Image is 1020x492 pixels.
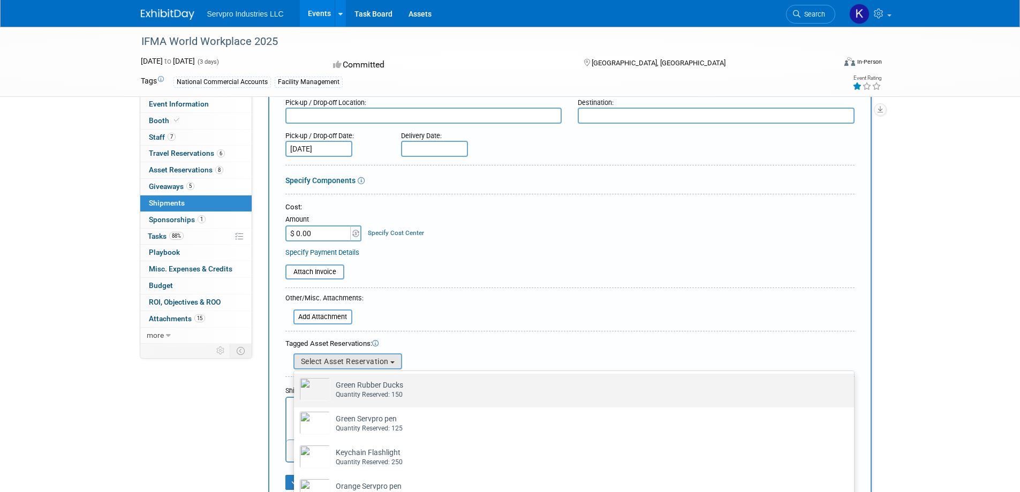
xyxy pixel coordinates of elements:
a: Specify Components [285,176,356,185]
a: Sponsorships1 [140,212,252,228]
div: In-Person [857,58,882,66]
span: Event Information [149,100,209,108]
div: Event Format [772,56,882,72]
span: (3 days) [197,58,219,65]
div: Shipment Notes/Details: [285,381,847,397]
div: IFMA World Workplace 2025 [138,32,819,51]
div: National Commercial Accounts [173,77,271,88]
span: Giveaways [149,182,194,191]
div: Delivery Date: [401,126,531,141]
i: Booth reservation complete [174,117,179,123]
span: Booth [149,116,182,125]
td: Tags [141,75,164,88]
div: Quantity Reserved: 250 [336,458,833,467]
span: more [147,331,164,339]
a: Attachments15 [140,311,252,327]
span: ROI, Objectives & ROO [149,298,221,306]
td: Keychain Flashlight [330,445,833,468]
span: Tasks [148,232,184,240]
a: more [140,328,252,344]
a: Specify Payment Details [285,248,359,256]
a: Specify Cost Center [368,229,424,237]
a: Search [786,5,835,24]
div: Facility Management [275,77,343,88]
a: Booth [140,113,252,129]
span: Travel Reservations [149,149,225,157]
div: Quantity Reserved: 125 [336,424,833,433]
img: Kris Overstreet [849,4,870,24]
td: Green Rubber Ducks [330,377,833,401]
span: 7 [168,133,176,141]
img: ExhibitDay [141,9,194,20]
span: 1 [198,215,206,223]
div: Cost: [285,202,855,213]
div: Amount [285,215,363,225]
a: Staff7 [140,130,252,146]
span: Asset Reservations [149,165,223,174]
td: Personalize Event Tab Strip [211,344,230,358]
div: Event Rating [852,75,881,81]
div: Destination: [578,93,855,108]
span: Playbook [149,248,180,256]
button: Insert/edit link [293,443,311,458]
span: [GEOGRAPHIC_DATA], [GEOGRAPHIC_DATA] [592,59,726,67]
span: Search [800,10,825,18]
span: Select Asset Reservation [301,357,389,366]
td: Toggle Event Tabs [230,344,252,358]
span: Misc. Expenses & Credits [149,264,232,273]
span: Shipments [149,199,185,207]
span: [DATE] [DATE] [141,57,195,65]
div: Committed [330,56,566,74]
span: 6 [217,149,225,157]
img: Format-Inperson.png [844,57,855,66]
span: Attachments [149,314,205,323]
a: Tasks88% [140,229,252,245]
a: Misc. Expenses & Credits [140,261,252,277]
a: Asset Reservations8 [140,162,252,178]
button: Save [285,475,321,490]
span: to [163,57,173,65]
div: Tagged Asset Reservations: [285,339,855,349]
span: 8 [215,166,223,174]
div: Pick-up / Drop-off Location: [285,93,562,108]
span: Budget [149,281,173,290]
div: Pick-up / Drop-off Date: [285,126,385,141]
span: 5 [186,182,194,190]
button: Select Asset Reservation [293,353,403,369]
span: Servpro Industries LLC [207,10,284,18]
td: Green Servpro pen [330,411,833,435]
a: ROI, Objectives & ROO [140,294,252,311]
a: Giveaways5 [140,179,252,195]
a: Event Information [140,96,252,112]
span: Sponsorships [149,215,206,224]
span: 15 [194,314,205,322]
span: 88% [169,232,184,240]
div: Quantity Reserved: 150 [336,390,833,399]
span: Staff [149,133,176,141]
a: Budget [140,278,252,294]
div: Other/Misc. Attachments: [285,293,364,306]
a: Shipments [140,195,252,211]
iframe: Rich Text Area [286,398,845,440]
a: Playbook [140,245,252,261]
a: Travel Reservations6 [140,146,252,162]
